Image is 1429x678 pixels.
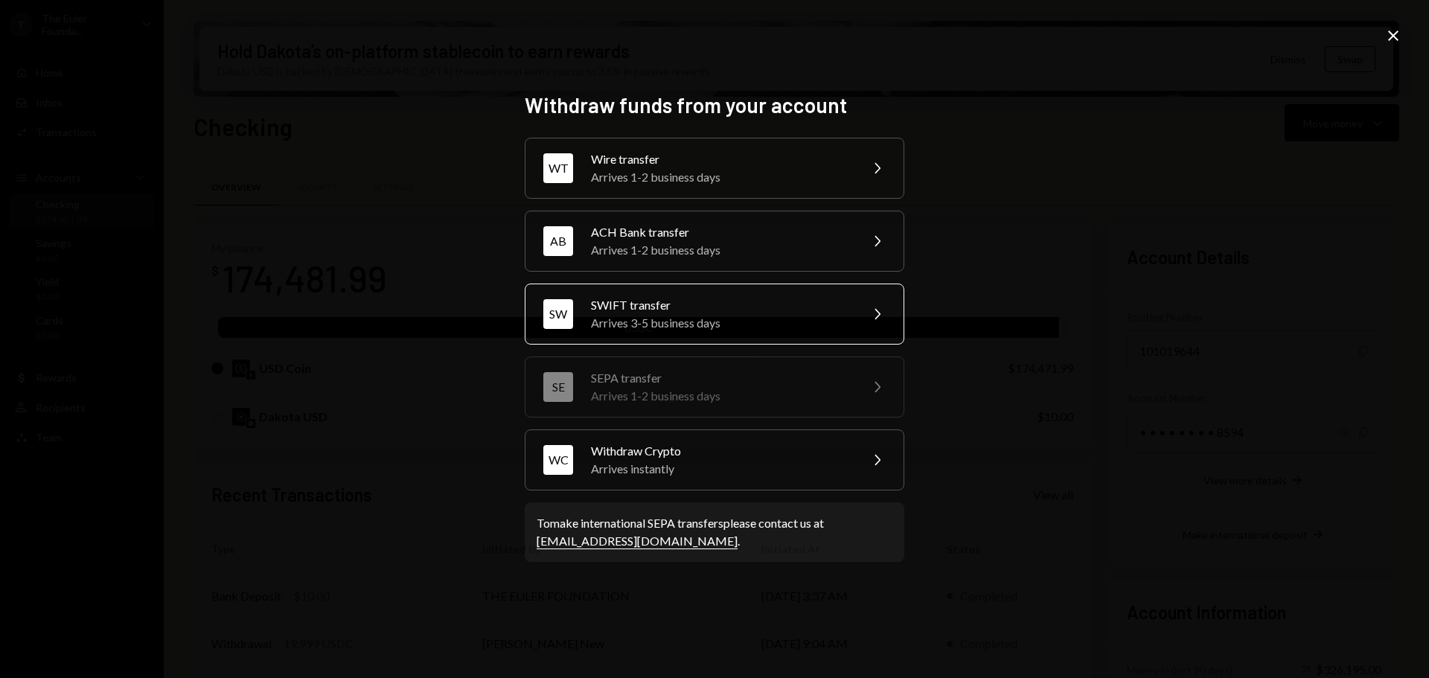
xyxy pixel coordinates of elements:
[525,138,904,199] button: WTWire transferArrives 1-2 business days
[591,150,850,168] div: Wire transfer
[591,369,850,387] div: SEPA transfer
[591,314,850,332] div: Arrives 3-5 business days
[591,223,850,241] div: ACH Bank transfer
[591,387,850,405] div: Arrives 1-2 business days
[591,460,850,478] div: Arrives instantly
[543,372,573,402] div: SE
[525,356,904,418] button: SESEPA transferArrives 1-2 business days
[537,514,892,550] div: To make international SEPA transfers please contact us at .
[525,91,904,120] h2: Withdraw funds from your account
[543,299,573,329] div: SW
[525,211,904,272] button: ABACH Bank transferArrives 1-2 business days
[591,241,850,259] div: Arrives 1-2 business days
[525,429,904,490] button: WCWithdraw CryptoArrives instantly
[591,168,850,186] div: Arrives 1-2 business days
[543,153,573,183] div: WT
[591,442,850,460] div: Withdraw Crypto
[525,284,904,345] button: SWSWIFT transferArrives 3-5 business days
[591,296,850,314] div: SWIFT transfer
[543,445,573,475] div: WC
[537,534,738,549] a: [EMAIL_ADDRESS][DOMAIN_NAME]
[543,226,573,256] div: AB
